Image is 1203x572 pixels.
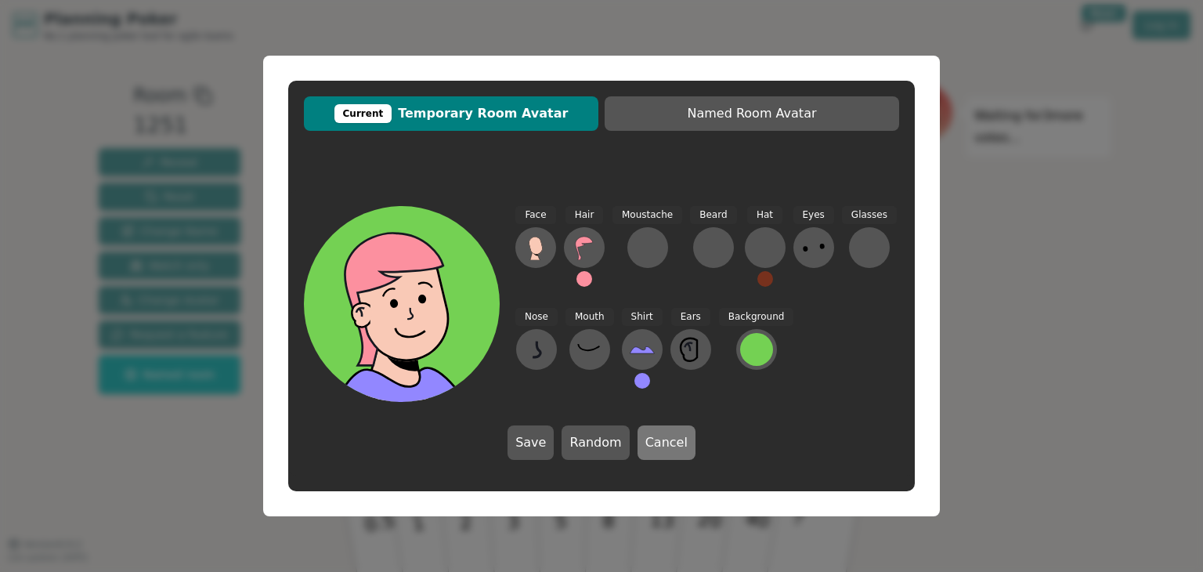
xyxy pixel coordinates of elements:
span: Temporary Room Avatar [312,104,591,123]
div: Current [334,104,392,123]
button: CurrentTemporary Room Avatar [304,96,598,131]
button: Save [508,425,554,460]
button: Cancel [638,425,695,460]
span: Glasses [842,206,897,224]
span: Eyes [793,206,834,224]
span: Face [515,206,555,224]
button: Named Room Avatar [605,96,899,131]
span: Background [719,308,794,326]
span: Named Room Avatar [612,104,891,123]
span: Mouth [565,308,614,326]
button: Random [562,425,629,460]
span: Hair [565,206,604,224]
span: Shirt [622,308,663,326]
span: Beard [690,206,736,224]
span: Moustache [612,206,682,224]
span: Ears [671,308,710,326]
span: Hat [747,206,782,224]
span: Nose [515,308,558,326]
